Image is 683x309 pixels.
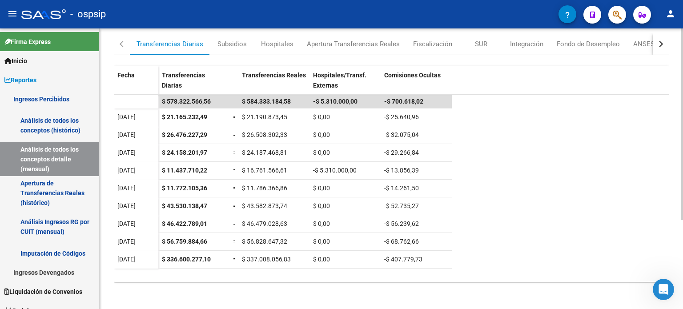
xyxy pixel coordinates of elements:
[384,185,419,192] span: -$ 14.261,50
[162,131,207,138] span: $ 26.476.227,29
[384,98,423,105] span: -$ 700.618,02
[233,167,237,174] span: =
[117,72,135,79] span: Fecha
[117,149,136,156] span: [DATE]
[242,113,287,120] span: $ 21.190.873,45
[242,72,306,79] span: Transferencias Reales
[313,220,330,227] span: $ 0,00
[384,256,422,263] span: -$ 407.779,73
[475,39,487,49] div: SUR
[117,113,136,120] span: [DATE]
[233,202,237,209] span: =
[233,149,237,156] span: =
[4,37,51,47] span: Firma Express
[137,39,203,49] div: Transferencias Diarias
[162,185,207,192] span: $ 11.772.105,36
[162,238,207,245] span: $ 56.759.884,66
[313,149,330,156] span: $ 0,00
[7,8,18,19] mat-icon: menu
[413,39,452,49] div: Fiscalización
[162,72,205,89] span: Transferencias Diarias
[384,131,419,138] span: -$ 32.075,04
[162,149,207,156] span: $ 24.158.201,97
[217,39,247,49] div: Subsidios
[233,113,237,120] span: =
[242,167,287,174] span: $ 16.761.566,61
[4,75,36,85] span: Reportes
[653,279,674,300] iframe: Intercom live chat
[384,149,419,156] span: -$ 29.266,84
[384,72,441,79] span: Comisiones Ocultas
[384,202,419,209] span: -$ 52.735,27
[242,238,287,245] span: $ 56.828.647,32
[557,39,620,49] div: Fondo de Desempleo
[510,39,543,49] div: Integración
[117,167,136,174] span: [DATE]
[117,256,136,263] span: [DATE]
[4,287,82,297] span: Liquidación de Convenios
[381,66,452,103] datatable-header-cell: Comisiones Ocultas
[313,238,330,245] span: $ 0,00
[162,98,211,105] span: $ 578.322.566,56
[313,256,330,263] span: $ 0,00
[238,66,309,103] datatable-header-cell: Transferencias Reales
[242,131,287,138] span: $ 26.508.302,33
[158,66,229,103] datatable-header-cell: Transferencias Diarias
[313,202,330,209] span: $ 0,00
[307,39,400,49] div: Apertura Transferencias Reales
[70,4,106,24] span: - ospsip
[313,131,330,138] span: $ 0,00
[384,113,419,120] span: -$ 25.640,96
[4,56,27,66] span: Inicio
[665,8,676,19] mat-icon: person
[117,131,136,138] span: [DATE]
[384,238,419,245] span: -$ 68.762,66
[242,202,287,209] span: $ 43.582.873,74
[233,256,237,263] span: =
[242,149,287,156] span: $ 24.187.468,81
[117,220,136,227] span: [DATE]
[313,167,357,174] span: -$ 5.310.000,00
[117,185,136,192] span: [DATE]
[233,131,237,138] span: =
[117,238,136,245] span: [DATE]
[242,256,291,263] span: $ 337.008.056,83
[233,238,237,245] span: =
[233,220,237,227] span: =
[309,66,381,103] datatable-header-cell: Hospitales/Transf. Externas
[162,256,211,263] span: $ 336.600.277,10
[384,167,419,174] span: -$ 13.856,39
[162,113,207,120] span: $ 21.165.232,49
[313,185,330,192] span: $ 0,00
[242,98,291,105] span: $ 584.333.184,58
[242,185,287,192] span: $ 11.786.366,86
[114,66,158,103] datatable-header-cell: Fecha
[117,202,136,209] span: [DATE]
[313,98,358,105] span: -$ 5.310.000,00
[261,39,293,49] div: Hospitales
[162,220,207,227] span: $ 46.422.789,01
[384,220,419,227] span: -$ 56.239,62
[313,72,366,89] span: Hospitales/Transf. Externas
[162,202,207,209] span: $ 43.530.138,47
[233,185,237,192] span: =
[162,167,207,174] span: $ 11.437.710,22
[313,113,330,120] span: $ 0,00
[242,220,287,227] span: $ 46.479.028,63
